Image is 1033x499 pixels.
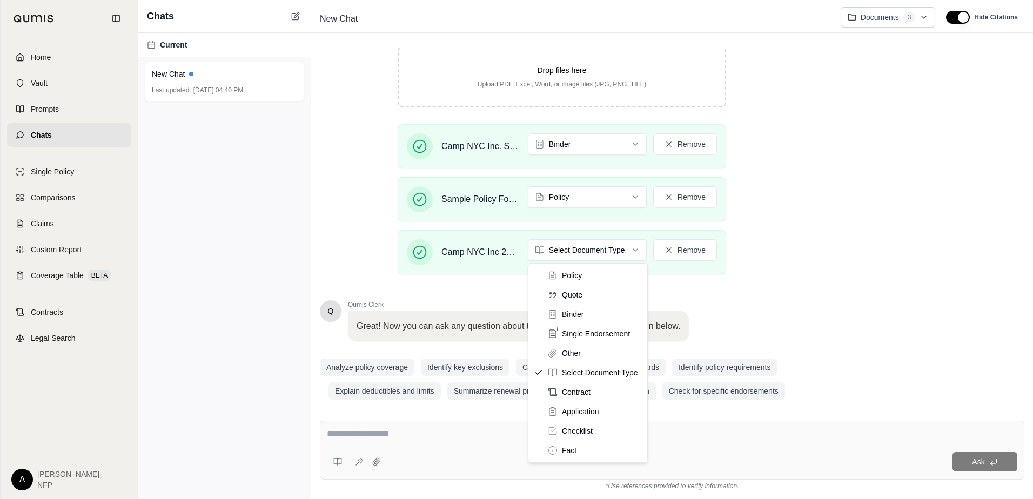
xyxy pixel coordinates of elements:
[562,328,630,339] span: Single Endorsement
[562,406,599,417] span: Application
[562,348,581,359] span: Other
[562,426,593,436] span: Checklist
[562,445,576,456] span: Fact
[562,309,583,320] span: Binder
[562,289,582,300] span: Quote
[562,367,638,378] span: Select Document Type
[562,270,582,281] span: Policy
[562,387,591,397] span: Contract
